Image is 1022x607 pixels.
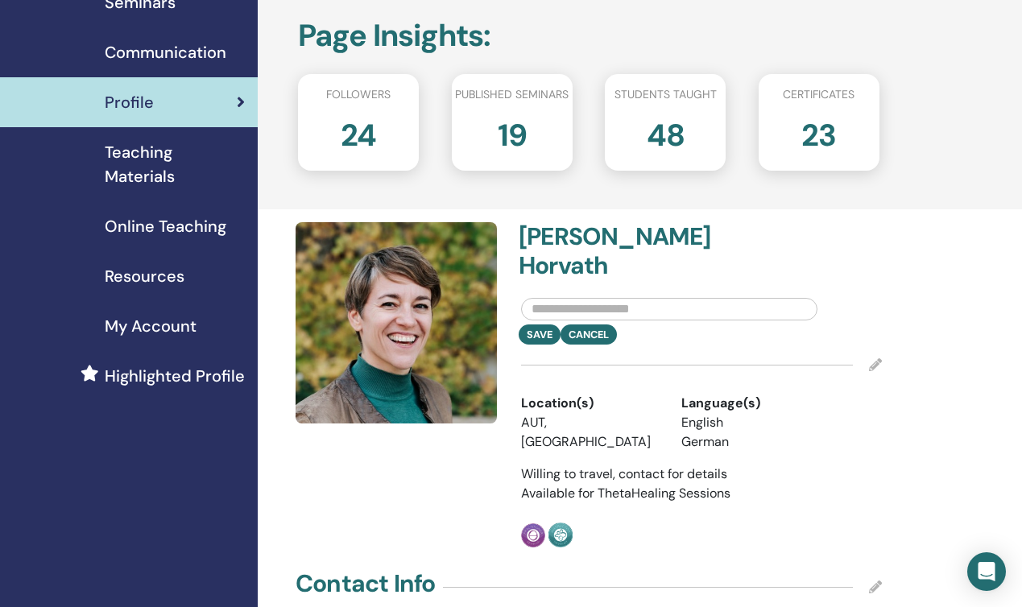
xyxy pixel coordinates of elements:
[105,264,184,288] span: Resources
[681,432,817,452] li: German
[681,394,817,413] div: Language(s)
[105,40,226,64] span: Communication
[341,109,377,155] h2: 24
[298,18,879,55] h2: Page Insights :
[105,140,245,188] span: Teaching Materials
[105,364,245,388] span: Highlighted Profile
[296,222,497,423] img: default.jpg
[498,109,527,155] h2: 19
[519,324,561,345] button: Save
[519,222,692,280] h4: [PERSON_NAME] Horvath
[521,394,594,413] span: Location(s)
[105,214,226,238] span: Online Teaching
[326,86,391,103] span: Followers
[647,109,685,155] h2: 48
[681,413,817,432] li: English
[521,465,727,482] span: Willing to travel, contact for details
[783,86,854,103] span: Certificates
[801,109,836,155] h2: 23
[521,413,657,452] li: AUT, [GEOGRAPHIC_DATA]
[561,324,617,345] button: Cancel
[296,569,435,598] h4: Contact Info
[967,552,1006,591] div: Open Intercom Messenger
[614,86,717,103] span: Students taught
[105,90,154,114] span: Profile
[521,485,730,502] span: Available for ThetaHealing Sessions
[455,86,569,103] span: Published seminars
[105,314,197,338] span: My Account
